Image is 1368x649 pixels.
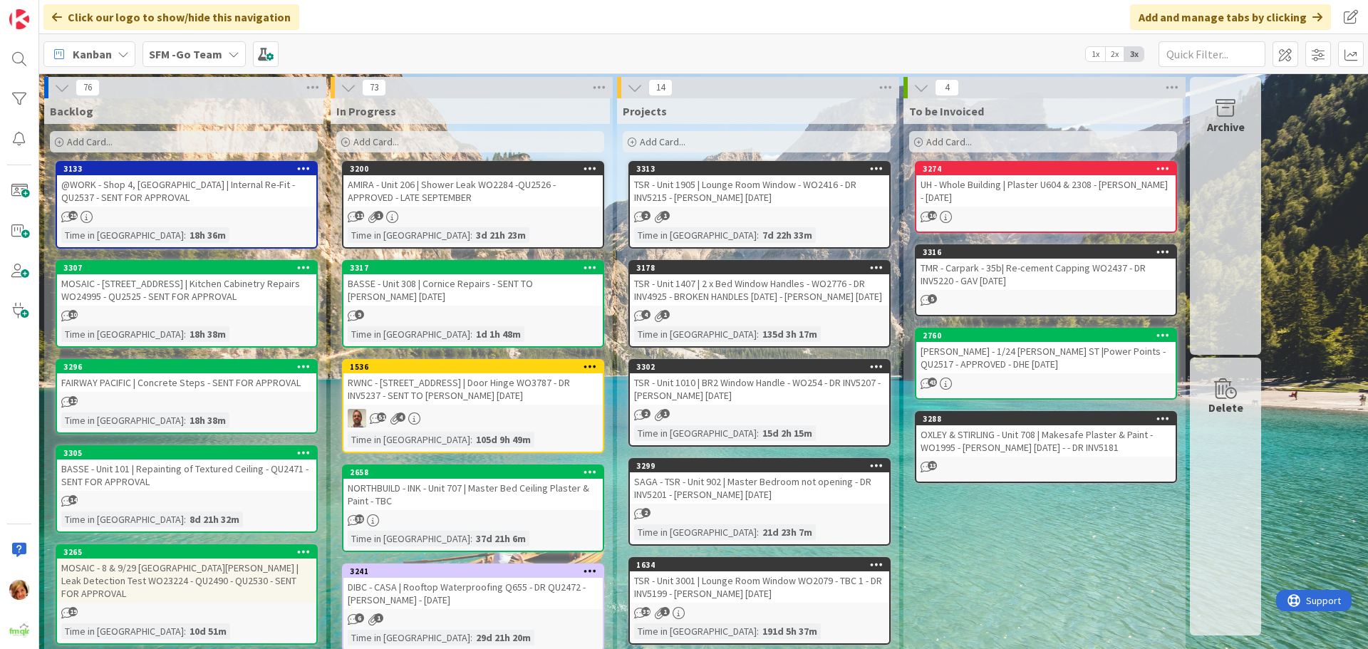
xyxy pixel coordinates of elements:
[935,79,959,96] span: 4
[660,211,670,220] span: 1
[68,211,78,220] span: 25
[636,461,889,471] div: 3299
[184,227,186,243] span: :
[56,445,318,533] a: 3305BASSE - Unit 101 | Repainting of Textured Ceiling - QU2471 - SENT FOR APPROVALTime in [GEOGRA...
[348,630,470,645] div: Time in [GEOGRAPHIC_DATA]
[630,274,889,306] div: TSR - Unit 1407 | 2 x Bed Window Handles - WO2776 - DR INV4925 - BROKEN HANDLES [DATE] - [PERSON_...
[1208,399,1243,416] div: Delete
[630,360,889,405] div: 3302TSR - Unit 1010 | BR2 Window Handle - WO254 - DR INV5207 - [PERSON_NAME] [DATE]
[759,326,821,342] div: 135d 3h 17m
[57,162,316,207] div: 3133@WORK - Shop 4, [GEOGRAPHIC_DATA] | Internal Re-Fit - QU2537 - SENT FOR APPROVAL
[916,412,1176,425] div: 3288
[628,557,891,645] a: 1634TSR - Unit 3001 | Lounge Room Window WO2079 - TBC 1 - DR INV5199 - [PERSON_NAME] [DATE]Time i...
[1124,47,1144,61] span: 3x
[630,460,889,504] div: 3299SAGA - TSR - Unit 902 | Master Bedroom not opening - DR INV5201 - [PERSON_NAME] [DATE]
[636,362,889,372] div: 3302
[56,161,318,249] a: 3133@WORK - Shop 4, [GEOGRAPHIC_DATA] | Internal Re-Fit - QU2537 - SENT FOR APPROVALTime in [GEOG...
[342,464,604,552] a: 2658NORTHBUILD - INK - Unit 707 | Master Bed Ceiling Plaster & Paint - TBCTime in [GEOGRAPHIC_DAT...
[348,409,366,427] img: SD
[57,447,316,491] div: 3305BASSE - Unit 101 | Repainting of Textured Ceiling - QU2471 - SENT FOR APPROVAL
[470,326,472,342] span: :
[641,211,651,220] span: 2
[343,162,603,207] div: 3200AMIRA - Unit 206 | Shower Leak WO2284 -QU2526 -APPROVED - LATE SEPTEMBER
[636,164,889,174] div: 3313
[923,247,1176,257] div: 3316
[76,79,100,96] span: 76
[636,263,889,273] div: 3178
[186,412,229,428] div: 18h 38m
[630,373,889,405] div: TSR - Unit 1010 | BR2 Window Handle - WO254 - DR INV5207 - [PERSON_NAME] [DATE]
[928,211,937,220] span: 16
[660,409,670,418] span: 1
[353,135,399,148] span: Add Card...
[57,460,316,491] div: BASSE - Unit 101 | Repainting of Textured Ceiling - QU2471 - SENT FOR APPROVAL
[634,623,757,639] div: Time in [GEOGRAPHIC_DATA]
[30,2,65,19] span: Support
[61,326,184,342] div: Time in [GEOGRAPHIC_DATA]
[630,261,889,306] div: 3178TSR - Unit 1407 | 2 x Bed Window Handles - WO2776 - DR INV4925 - BROKEN HANDLES [DATE] - [PER...
[61,512,184,527] div: Time in [GEOGRAPHIC_DATA]
[757,524,759,540] span: :
[923,164,1176,174] div: 3274
[1207,118,1245,135] div: Archive
[63,547,316,557] div: 3265
[630,175,889,207] div: TSR - Unit 1905 | Lounge Room Window - WO2416 - DR INV5215 - [PERSON_NAME] [DATE]
[916,246,1176,290] div: 3316TMR - Carpark - 35b| Re-cement Capping WO2437 - DR INV5220 - GAV [DATE]
[915,328,1177,400] a: 2760[PERSON_NAME] - 1/24 [PERSON_NAME] ST |Power Points - QU2517 - APPROVED - DHE [DATE]
[916,412,1176,457] div: 3288OXLEY & STIRLING - Unit 708 | Makesafe Plaster & Paint - WO1995 - [PERSON_NAME] [DATE] - - DR...
[343,466,603,479] div: 2658
[634,524,757,540] div: Time in [GEOGRAPHIC_DATA]
[916,329,1176,342] div: 2760
[916,425,1176,457] div: OXLEY & STIRLING - Unit 708 | Makesafe Plaster & Paint - WO1995 - [PERSON_NAME] [DATE] - - DR INV...
[343,479,603,510] div: NORTHBUILD - INK - Unit 707 | Master Bed Ceiling Plaster & Paint - TBC
[928,378,937,387] span: 43
[57,175,316,207] div: @WORK - Shop 4, [GEOGRAPHIC_DATA] | Internal Re-Fit - QU2537 - SENT FOR APPROVAL
[57,261,316,274] div: 3307
[343,175,603,207] div: AMIRA - Unit 206 | Shower Leak WO2284 -QU2526 -APPROVED - LATE SEPTEMBER
[759,227,816,243] div: 7d 22h 33m
[916,162,1176,175] div: 3274
[374,613,383,623] span: 1
[9,620,29,640] img: avatar
[348,227,470,243] div: Time in [GEOGRAPHIC_DATA]
[923,414,1176,424] div: 3288
[56,359,318,434] a: 3296FAIRWAY PACIFIC | Concrete Steps - SENT FOR APPROVALTime in [GEOGRAPHIC_DATA]:18h 38m
[350,467,603,477] div: 2658
[63,362,316,372] div: 3296
[630,162,889,175] div: 3313
[355,514,364,524] span: 33
[377,412,386,422] span: 51
[67,135,113,148] span: Add Card...
[184,412,186,428] span: :
[186,227,229,243] div: 18h 36m
[648,79,673,96] span: 14
[50,104,93,118] span: Backlog
[63,263,316,273] div: 3307
[342,161,604,249] a: 3200AMIRA - Unit 206 | Shower Leak WO2284 -QU2526 -APPROVED - LATE SEPTEMBERTime in [GEOGRAPHIC_D...
[641,310,651,319] span: 4
[362,79,386,96] span: 73
[57,360,316,392] div: 3296FAIRWAY PACIFIC | Concrete Steps - SENT FOR APPROVAL
[926,135,972,148] span: Add Card...
[759,425,816,441] div: 15d 2h 15m
[343,565,603,609] div: 3241DIBC - CASA | Rooftop Waterproofing Q655 - DR QU2472 - [PERSON_NAME] - [DATE]
[628,359,891,447] a: 3302TSR - Unit 1010 | BR2 Window Handle - WO254 - DR INV5207 - [PERSON_NAME] [DATE]Time in [GEOGR...
[909,104,984,118] span: To be Invoiced
[757,227,759,243] span: :
[928,461,937,470] span: 13
[68,495,78,504] span: 14
[343,360,603,405] div: 1536RWNC - [STREET_ADDRESS] | Door Hinge WO3787 - DR INV5237 - SENT TO [PERSON_NAME] [DATE]
[57,261,316,306] div: 3307MOSAIC - [STREET_ADDRESS] | Kitchen Cabinetry Repairs WO24995 - QU2525 - SENT FOR APPROVAL
[472,630,534,645] div: 29d 21h 20m
[1086,47,1105,61] span: 1x
[759,623,821,639] div: 191d 5h 37m
[57,373,316,392] div: FAIRWAY PACIFIC | Concrete Steps - SENT FOR APPROVAL
[343,261,603,306] div: 3317BASSE - Unit 308 | Cornice Repairs - SENT TO [PERSON_NAME] [DATE]
[186,326,229,342] div: 18h 38m
[343,373,603,405] div: RWNC - [STREET_ADDRESS] | Door Hinge WO3787 - DR INV5237 - SENT TO [PERSON_NAME] [DATE]
[630,360,889,373] div: 3302
[472,531,529,546] div: 37d 21h 6m
[57,447,316,460] div: 3305
[186,512,243,527] div: 8d 21h 32m
[336,104,396,118] span: In Progress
